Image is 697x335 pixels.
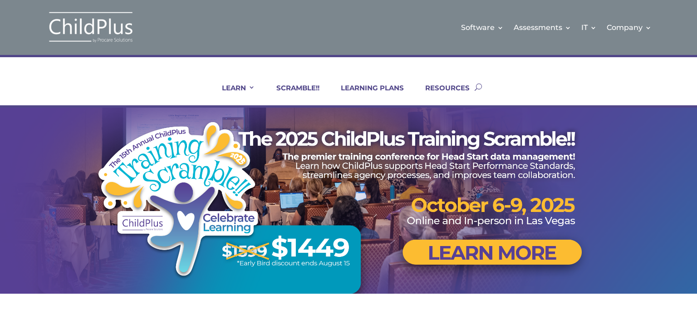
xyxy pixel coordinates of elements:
a: LEARNING PLANS [329,84,404,105]
a: Company [607,9,652,46]
a: RESOURCES [414,84,470,105]
a: LEARN [211,84,255,105]
a: Assessments [514,9,571,46]
a: IT [581,9,597,46]
a: SCRAMBLE!! [265,84,319,105]
a: Software [461,9,504,46]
